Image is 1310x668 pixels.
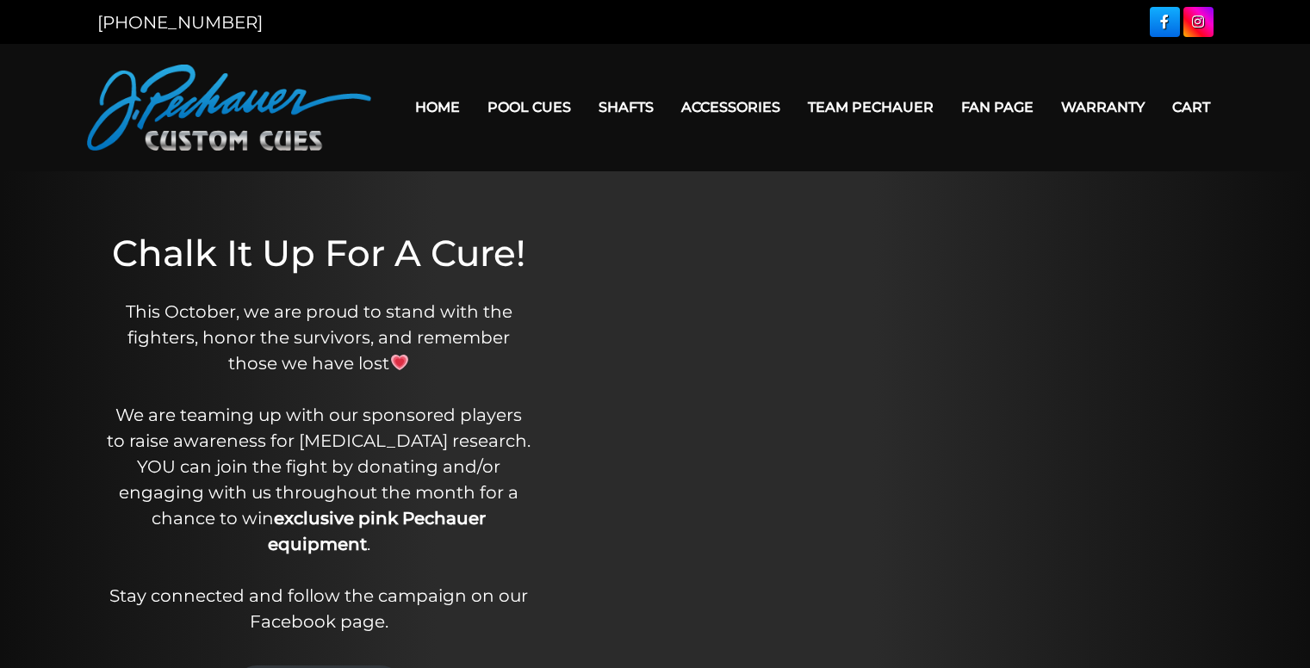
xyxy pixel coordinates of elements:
img: 💗 [391,354,408,371]
a: Accessories [667,85,794,129]
h1: Chalk It Up For A Cure! [107,232,531,275]
a: Cart [1158,85,1224,129]
a: Warranty [1047,85,1158,129]
a: Pool Cues [474,85,585,129]
a: Home [401,85,474,129]
a: Team Pechauer [794,85,947,129]
a: Shafts [585,85,667,129]
img: Pechauer Custom Cues [87,65,371,151]
a: Fan Page [947,85,1047,129]
a: [PHONE_NUMBER] [97,12,263,33]
p: This October, we are proud to stand with the fighters, honor the survivors, and remember those we... [107,299,531,634]
strong: exclusive pink Pechauer equipment [268,508,487,554]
